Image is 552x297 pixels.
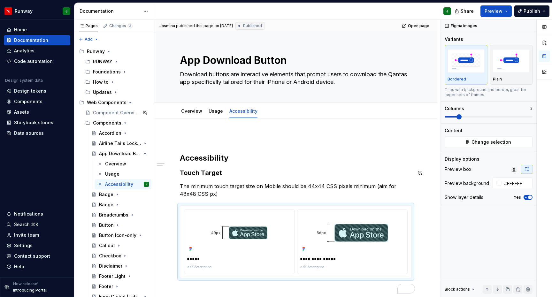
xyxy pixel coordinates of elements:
[89,281,151,292] a: Footer
[93,120,121,126] div: Components
[89,240,151,251] a: Callout
[89,230,151,240] a: Button Icon-only
[93,110,141,116] div: Component Overview
[87,48,105,55] div: Runway
[445,136,533,148] button: Change selection
[77,35,101,44] button: Add
[4,209,70,219] button: Notifications
[89,251,151,261] a: Checkbox
[87,99,126,106] div: Web Components
[5,78,43,83] div: Design system data
[89,138,151,148] a: Airline Tails Lockup
[95,159,151,169] a: Overview
[446,9,448,14] div: J
[95,179,151,189] a: AccessibilityJ
[179,69,410,87] textarea: Download buttons are interactive elements that prompt users to download the Qantas app specifical...
[14,263,24,270] div: Help
[445,36,463,42] div: Variants
[451,5,478,17] button: Share
[445,127,463,134] div: Content
[530,106,533,111] p: 2
[14,211,43,217] div: Notifications
[127,23,133,28] span: 3
[14,88,46,94] div: Design tokens
[445,287,470,292] div: Block actions
[80,8,140,14] div: Documentation
[146,181,147,187] div: J
[85,37,93,42] span: Add
[14,119,53,126] div: Storybook stories
[89,189,151,200] a: Badge
[99,232,136,239] div: Button Icon-only
[14,98,42,105] div: Components
[14,221,38,228] div: Search ⌘K
[89,128,151,138] a: Accordion
[4,219,70,230] button: Search ⌘K
[493,77,502,82] p: Plain
[445,105,464,112] div: Columns
[4,7,12,15] img: 6b187050-a3ed-48aa-8485-808e17fcee26.png
[445,285,476,294] div: Block actions
[206,104,226,118] div: Usage
[490,45,533,85] button: placeholderPlain
[445,45,487,85] button: placeholderBordered
[4,118,70,128] a: Storybook stories
[445,87,533,97] div: Tiles with background and border, great for larger sets of frames.
[95,169,151,179] a: Usage
[180,182,412,198] p: The minimum touch target size on Mobile should be 44x44 CSS pixels minimum (aim for 48x48 CSS px)
[176,23,233,28] div: published this page on [DATE]
[4,46,70,56] a: Analytics
[514,5,549,17] button: Publish
[83,118,151,128] div: Components
[89,220,151,230] a: Button
[4,262,70,272] button: Help
[471,139,511,145] span: Change selection
[493,49,530,72] img: placeholder
[181,108,202,114] a: Overview
[89,200,151,210] a: Badge
[89,261,151,271] a: Disclaimer
[13,281,38,286] p: New release!
[4,96,70,107] a: Components
[4,86,70,96] a: Design tokens
[99,150,141,157] div: App Download Button
[83,67,151,77] div: Foundations
[99,140,141,147] div: Airline Tails Lockup
[14,58,53,65] div: Code automation
[180,134,412,293] div: To enrich screen reader interactions, please activate Accessibility in Grammarly extension settings
[4,107,70,117] a: Assets
[209,108,223,114] a: Usage
[105,161,126,167] div: Overview
[83,77,151,87] div: How to
[99,130,121,136] div: Accordion
[502,178,533,189] input: Auto
[159,23,175,28] span: Jasmina
[13,288,47,293] p: Introducing Portal
[83,108,151,118] a: Component Overview
[445,156,479,162] div: Display options
[99,212,128,218] div: Breadcrumbs
[99,263,122,269] div: Disclaimer
[14,109,29,115] div: Assets
[99,253,121,259] div: Checkbox
[89,271,151,281] a: Footer Light
[93,69,121,75] div: Foundations
[99,202,113,208] div: Badge
[14,242,33,249] div: Settings
[93,58,112,65] div: RUNWAY
[15,8,33,14] div: Runway
[89,210,151,220] a: Breadcrumbs
[180,168,412,177] h3: Touch Target
[448,77,466,82] p: Bordered
[229,108,257,114] a: Accessibility
[99,273,126,279] div: Footer Light
[77,46,151,57] div: Runway
[4,25,70,35] a: Home
[14,27,27,33] div: Home
[99,283,113,290] div: Footer
[4,35,70,45] a: Documentation
[14,48,34,54] div: Analytics
[14,253,50,259] div: Contact support
[105,171,119,177] div: Usage
[77,97,151,108] div: Web Components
